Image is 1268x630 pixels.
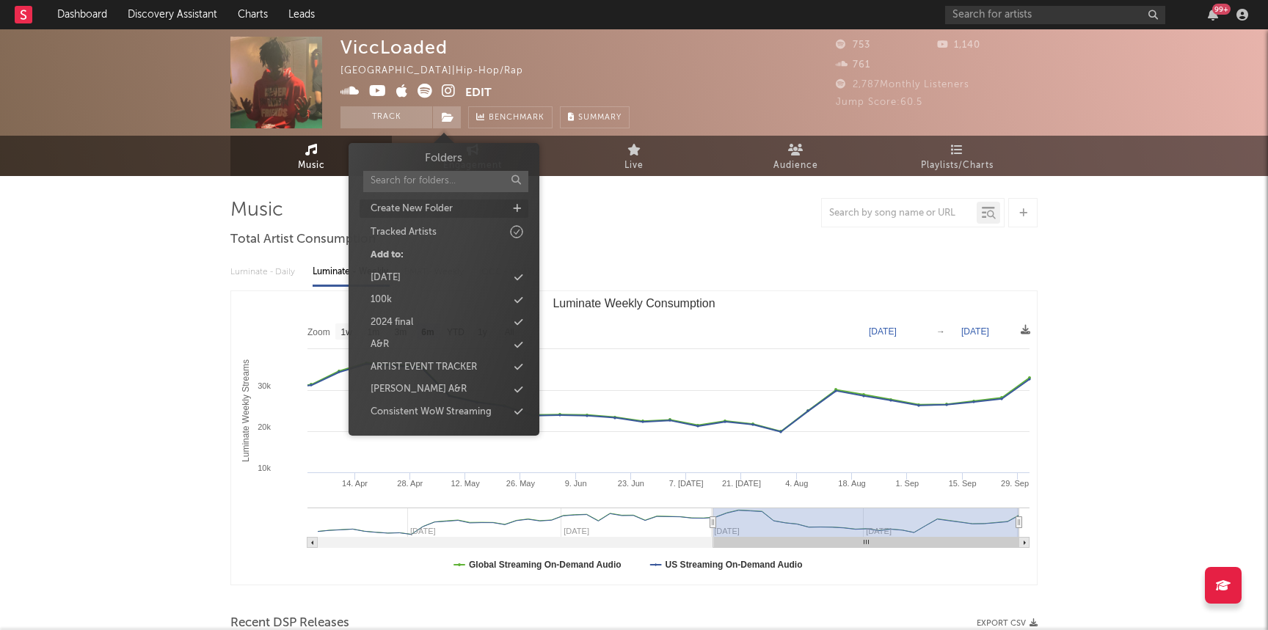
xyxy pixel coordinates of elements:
[468,106,553,128] a: Benchmark
[1212,4,1231,15] div: 99 +
[715,136,876,176] a: Audience
[869,326,897,337] text: [DATE]
[465,84,492,102] button: Edit
[977,619,1038,628] button: Export CSV
[342,479,368,488] text: 14. Apr
[363,171,528,192] input: Search for folders...
[836,80,969,89] span: 2,787 Monthly Listeners
[258,422,271,431] text: 20k
[836,98,922,107] span: Jump Score: 60.5
[258,381,271,390] text: 30k
[1001,479,1029,488] text: 29. Sep
[371,405,492,420] div: Consistent WoW Streaming
[371,382,467,397] div: [PERSON_NAME] A&R
[313,260,390,285] div: Luminate - Weekly
[949,479,977,488] text: 15. Sep
[241,359,251,462] text: Luminate Weekly Streams
[307,327,330,337] text: Zoom
[624,157,644,175] span: Live
[371,315,413,330] div: 2024 final
[578,114,622,122] span: Summary
[451,479,481,488] text: 12. May
[836,40,870,50] span: 753
[371,293,392,307] div: 100k
[773,157,818,175] span: Audience
[371,427,430,442] div: Full Database
[961,326,989,337] text: [DATE]
[836,60,870,70] span: 761
[340,62,557,80] div: [GEOGRAPHIC_DATA] | Hip-Hop/Rap
[506,479,536,488] text: 26. May
[371,360,477,375] div: ARTIST EVENT TRACKER
[1208,9,1218,21] button: 99+
[392,136,553,176] a: Engagement
[231,291,1037,585] svg: Luminate Weekly Consumption
[945,6,1165,24] input: Search for artists
[258,464,271,472] text: 10k
[669,479,704,488] text: 7. [DATE]
[937,40,980,50] span: 1,140
[921,157,994,175] span: Playlists/Charts
[230,231,376,249] span: Total Artist Consumption
[785,479,808,488] text: 4. Aug
[822,208,977,219] input: Search by song name or URL
[565,479,587,488] text: 9. Jun
[425,150,462,167] h3: Folders
[936,326,945,337] text: →
[371,248,404,263] div: Add to:
[553,297,715,309] text: Luminate Weekly Consumption
[230,136,392,176] a: Music
[895,479,919,488] text: 1. Sep
[397,479,423,488] text: 28. Apr
[722,479,761,488] text: 21. [DATE]
[371,271,401,285] div: [DATE]
[838,479,865,488] text: 18. Aug
[340,106,432,128] button: Track
[666,560,803,570] text: US Streaming On-Demand Audio
[469,560,622,570] text: Global Streaming On-Demand Audio
[298,157,325,175] span: Music
[371,225,437,240] div: Tracked Artists
[340,37,448,58] div: ViccLoaded
[560,106,630,128] button: Summary
[341,327,353,337] text: 1w
[371,337,389,352] div: A&R
[876,136,1038,176] a: Playlists/Charts
[553,136,715,176] a: Live
[489,109,544,127] span: Benchmark
[371,202,453,216] div: Create New Folder
[618,479,644,488] text: 23. Jun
